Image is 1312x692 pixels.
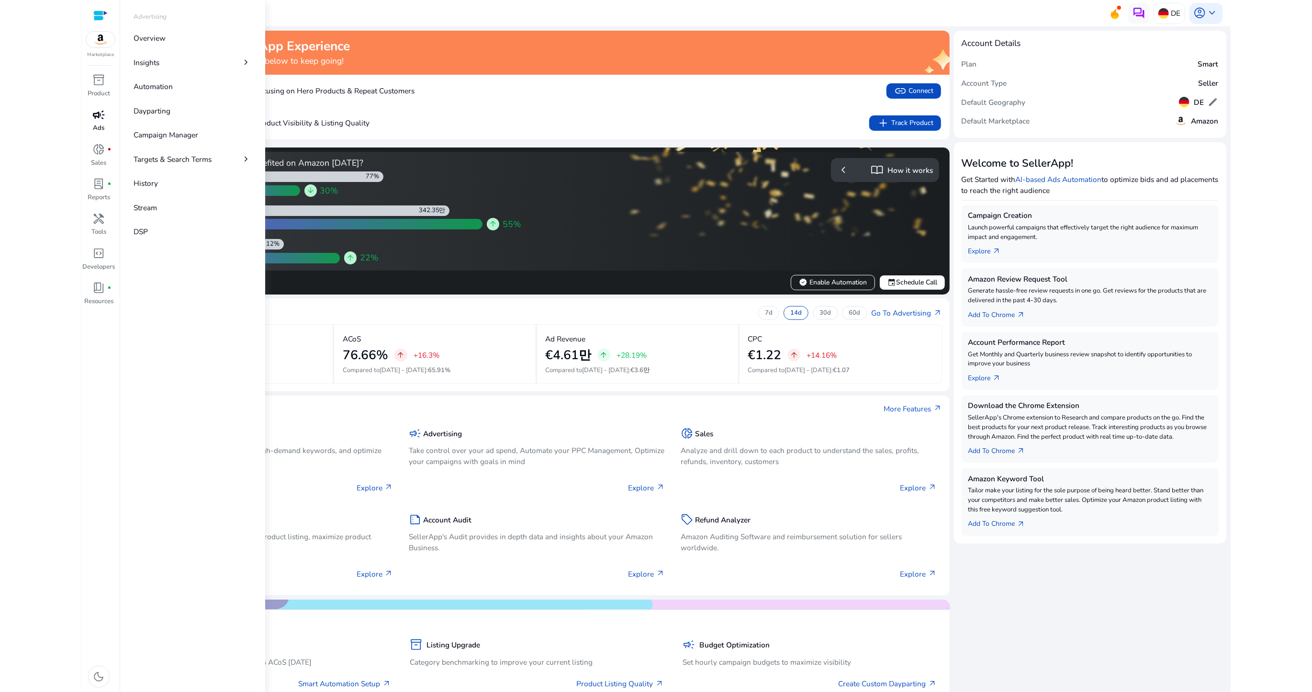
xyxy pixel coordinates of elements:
[384,569,393,578] span: arrow_outward
[82,210,116,245] a: handymanTools
[266,240,284,249] div: 12%
[107,182,112,186] span: fiber_manual_record
[134,154,212,165] p: Targets & Search Terms
[837,164,850,176] span: chevron_left
[765,309,773,318] p: 7d
[968,486,1212,514] p: Tailor make your listing for the sole purpose of being heard better. Stand better than your compe...
[968,515,1034,530] a: Add To Chrome
[93,109,105,121] span: campaign
[1198,60,1219,68] h5: Smart
[134,105,170,116] p: Dayparting
[380,366,426,374] span: [DATE] - [DATE]
[91,227,106,237] p: Tools
[968,413,1212,442] p: SellerApp's Chrome extension to Research and compare products on the go. Find the best products f...
[426,641,480,649] h5: Listing Upgrade
[887,277,937,287] span: Schedule Call
[992,247,1001,256] span: arrow_outward
[414,352,439,359] p: +16.3%
[894,85,907,97] span: link
[409,427,421,440] span: campaign
[962,38,1021,48] h4: Account Details
[545,333,585,344] p: Ad Revenue
[962,117,1030,125] h5: Default Marketplace
[748,366,933,375] p: Compared to :
[886,83,941,99] button: linkConnect
[656,483,665,492] span: arrow_outward
[869,115,941,131] button: addTrack Product
[134,129,198,140] p: Campaign Manager
[1175,114,1187,127] img: amazon.svg
[346,254,355,262] span: arrow_upward
[900,482,936,493] p: Explore
[396,351,405,360] span: arrow_upward
[968,286,1212,306] p: Generate hassle-free review requests in one go. Get reviews for the products that are delivered i...
[785,366,831,374] span: [DATE] - [DATE]
[93,282,105,294] span: book_4
[107,286,112,290] span: fiber_manual_record
[424,516,472,524] h5: Account Audit
[93,247,105,260] span: code_blocks
[410,638,422,651] span: inventory_2
[428,366,450,374] span: 65.91%
[872,307,942,318] a: Go To Advertisingarrow_outward
[1017,311,1025,319] span: arrow_outward
[306,186,315,195] span: arrow_downward
[241,154,252,164] span: chevron_right
[656,569,665,578] span: arrow_outward
[617,352,647,359] p: +28.19%
[88,193,110,203] p: Reports
[419,206,450,215] div: 342.35만
[807,352,837,359] p: +14.16%
[343,348,388,363] h2: 76.66%
[600,351,608,360] span: arrow_upward
[748,333,762,344] p: CPC
[968,242,1009,257] a: Explorearrow_outward
[833,366,850,374] span: €1.07
[343,366,527,375] p: Compared to :
[968,442,1034,456] a: Add To Chrome
[93,143,105,156] span: donut_small
[791,275,875,290] button: verifiedEnable Automation
[887,166,933,175] h5: How it works
[410,657,663,668] p: Category benchmarking to improve your current listing
[1171,5,1180,22] p: DE
[134,33,166,44] p: Overview
[93,74,105,86] span: inventory_2
[86,32,115,47] img: amazon.svg
[1194,7,1206,19] span: account_circle
[968,350,1212,369] p: Get Monthly and Quarterly business review snapshot to identify opportunities to improve your busi...
[894,85,933,97] span: Connect
[576,678,663,689] a: Product Listing Quality
[683,657,936,668] p: Set hourly campaign budgets to maximize visibility
[91,159,107,168] p: Sales
[382,680,391,688] span: arrow_outward
[933,309,942,318] span: arrow_outward
[933,404,942,413] span: arrow_outward
[879,275,945,290] button: eventSchedule Call
[695,430,713,438] h5: Sales
[871,164,883,176] span: import_contacts
[900,568,936,579] p: Explore
[968,401,1212,410] h5: Download the Chrome Extension
[134,57,159,68] p: Insights
[93,124,105,133] p: Ads
[84,297,113,306] p: Resources
[849,309,861,318] p: 60d
[799,277,867,287] span: Enable Automation
[877,117,933,129] span: Track Product
[992,374,1001,383] span: arrow_outward
[384,483,393,492] span: arrow_outward
[134,81,173,92] p: Automation
[699,641,770,649] h5: Budget Optimization
[968,211,1212,220] h5: Campaign Creation
[366,172,383,181] div: 77%
[928,680,937,688] span: arrow_outward
[968,223,1212,242] p: Launch powerful campaigns that effectively target the right audience for maximum impact and engag...
[82,176,116,210] a: lab_profilefiber_manual_recordReports
[107,147,112,152] span: fiber_manual_record
[683,638,695,651] span: campaign
[82,106,116,141] a: campaignAds
[409,513,421,526] span: summarize
[93,670,105,683] span: dark_mode
[1194,98,1204,107] h5: DE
